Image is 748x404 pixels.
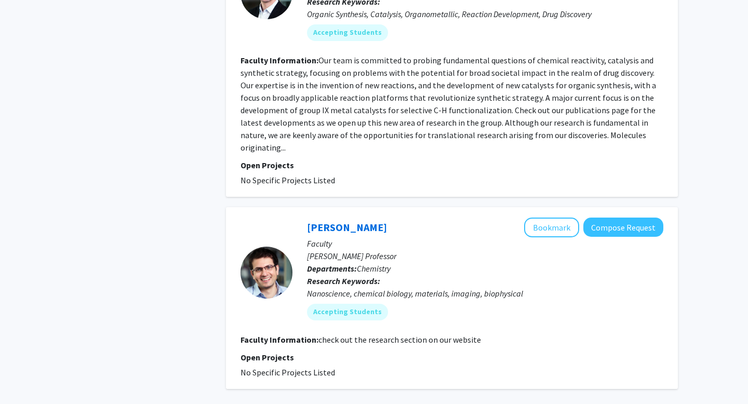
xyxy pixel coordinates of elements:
[307,276,380,286] b: Research Keywords:
[307,221,387,234] a: [PERSON_NAME]
[318,334,481,345] fg-read-more: check out the research section on our website
[8,357,44,396] iframe: Chat
[307,8,663,20] div: Organic Synthesis, Catalysis, Organometallic, Reaction Development, Drug Discovery
[307,250,663,262] p: [PERSON_NAME] Professor
[241,351,663,363] p: Open Projects
[241,334,318,345] b: Faculty Information:
[307,237,663,250] p: Faculty
[241,367,335,378] span: No Specific Projects Listed
[241,175,335,185] span: No Specific Projects Listed
[357,263,391,274] span: Chemistry
[307,24,388,41] mat-chip: Accepting Students
[583,218,663,237] button: Compose Request to Khalid Salaita
[241,55,318,65] b: Faculty Information:
[307,263,357,274] b: Departments:
[241,159,663,171] p: Open Projects
[307,287,663,300] div: Nanoscience, chemical biology, materials, imaging, biophysical
[307,304,388,320] mat-chip: Accepting Students
[241,55,656,153] fg-read-more: Our team is committed to probing fundamental questions of chemical reactivity, catalysis and synt...
[524,218,579,237] button: Add Khalid Salaita to Bookmarks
